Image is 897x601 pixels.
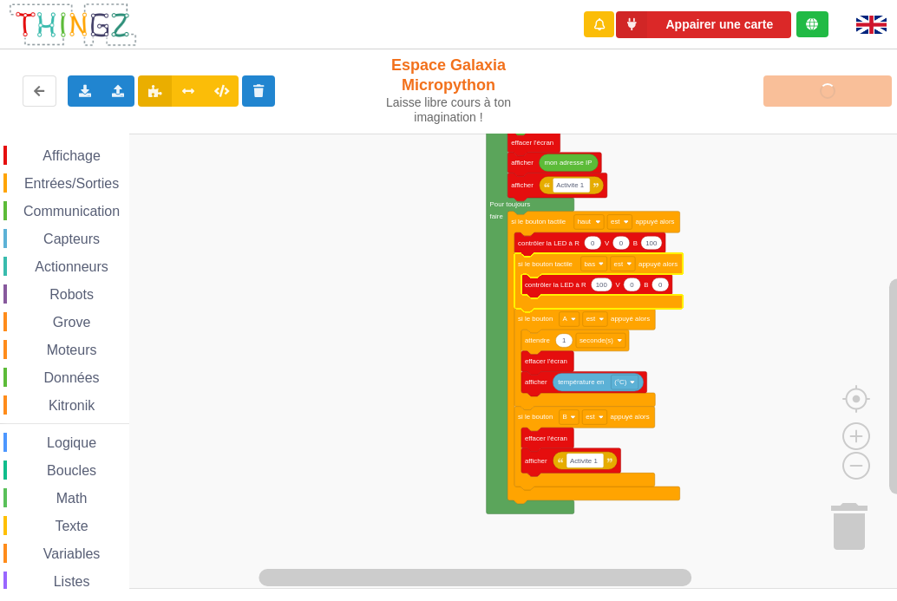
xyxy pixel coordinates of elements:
[658,280,663,288] text: 0
[586,315,596,323] text: est
[41,546,103,561] span: Variables
[525,357,567,365] text: effacer l'écran
[50,315,94,330] span: Grove
[616,11,791,38] button: Appairer une carte
[525,434,567,441] text: effacer l'écran
[611,218,620,225] text: est
[44,463,99,478] span: Boucles
[633,238,638,246] text: B
[376,56,522,125] div: Espace Galaxia Micropython
[619,238,624,246] text: 0
[490,200,531,208] text: Pour toujours
[40,148,102,163] span: Affichage
[636,218,675,225] text: appuyé alors
[518,315,553,323] text: si le bouton
[22,176,121,191] span: Entrées/Sorties
[638,259,678,267] text: appuyé alors
[490,212,504,220] text: faire
[8,2,138,48] img: thingz_logo.png
[605,238,610,246] text: V
[54,491,90,506] span: Math
[570,456,598,464] text: Activite 1
[511,181,534,189] text: afficher
[511,159,534,167] text: afficher
[556,181,584,189] text: Activite 1
[47,287,96,302] span: Robots
[51,574,93,589] span: Listes
[586,413,595,421] text: est
[644,280,648,288] text: B
[562,336,566,344] text: 1
[511,218,566,225] text: si le bouton tactile
[630,280,634,288] text: 0
[579,336,613,344] text: seconde(s)
[558,378,604,386] text: température en
[42,370,102,385] span: Données
[376,95,522,125] div: Laisse libre cours à ton imagination !
[614,259,624,267] text: est
[611,315,650,323] text: appuyé alors
[525,456,547,464] text: afficher
[46,398,97,413] span: Kitronik
[21,204,122,219] span: Communication
[616,280,621,288] text: V
[585,259,596,267] text: bas
[591,238,595,246] text: 0
[44,343,100,357] span: Moteurs
[518,238,579,246] text: contrôler la LED à R
[32,259,111,274] span: Actionneurs
[518,259,573,267] text: si le bouton tactile
[525,280,586,288] text: contrôler la LED à R
[856,16,887,34] img: gb.png
[562,413,566,421] text: B
[525,378,547,386] text: afficher
[578,218,592,225] text: haut
[52,519,90,533] span: Texte
[562,315,567,323] text: A
[44,435,99,450] span: Logique
[518,413,553,421] text: si le bouton
[645,238,658,246] text: 100
[525,336,550,344] text: attendre
[614,378,626,386] text: (°C)
[544,159,592,167] text: mon adresse IP
[796,11,828,37] div: Tu es connecté au serveur de création de Thingz
[596,280,608,288] text: 100
[611,413,650,421] text: appuyé alors
[41,232,102,246] span: Capteurs
[511,138,553,146] text: effacer l'écran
